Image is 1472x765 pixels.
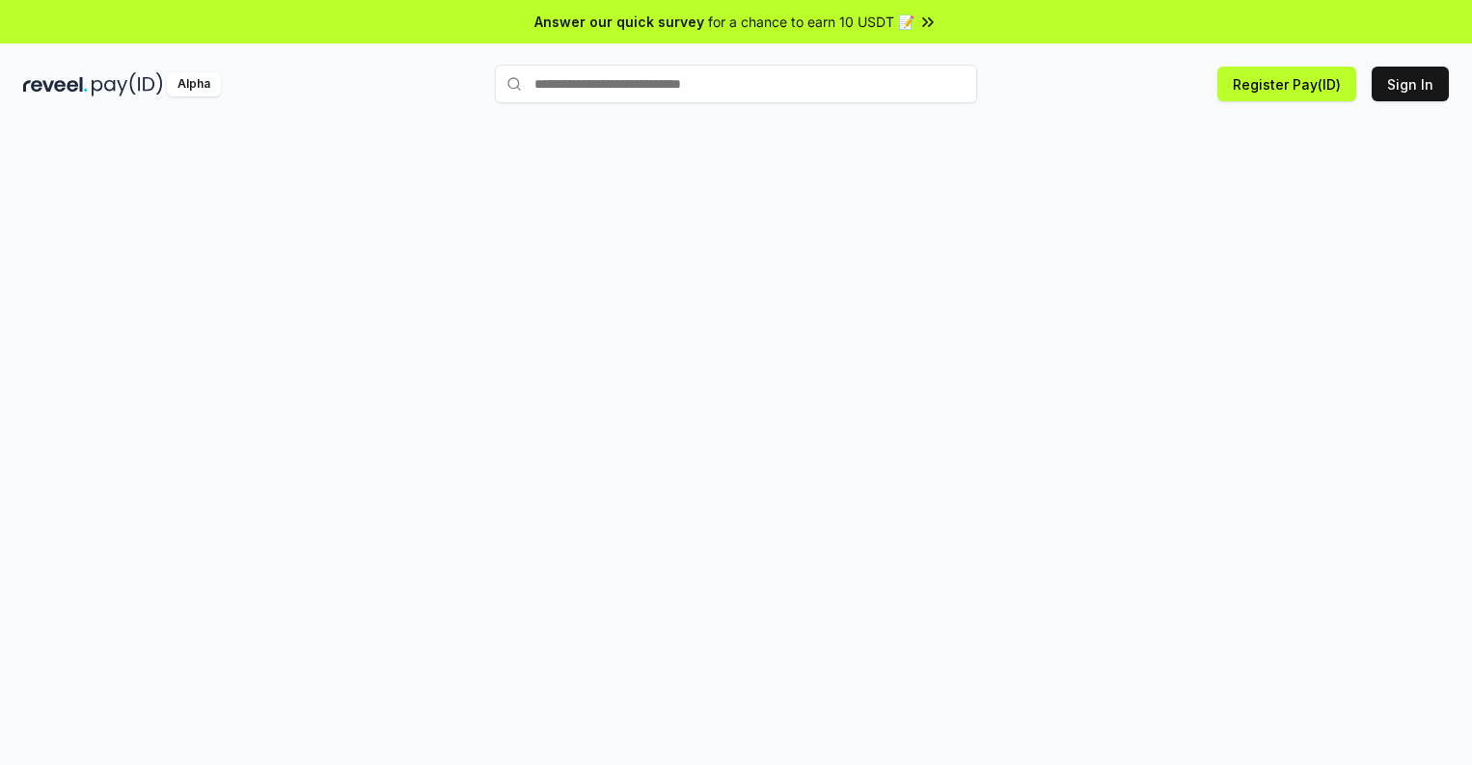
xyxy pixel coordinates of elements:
[1217,67,1356,101] button: Register Pay(ID)
[23,72,88,96] img: reveel_dark
[708,12,914,32] span: for a chance to earn 10 USDT 📝
[534,12,704,32] span: Answer our quick survey
[1372,67,1449,101] button: Sign In
[167,72,221,96] div: Alpha
[92,72,163,96] img: pay_id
